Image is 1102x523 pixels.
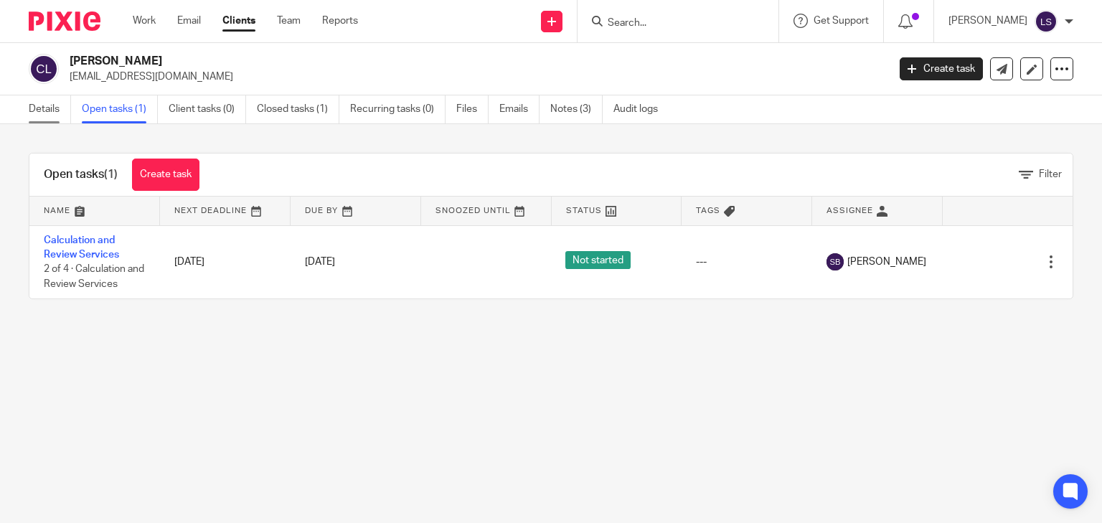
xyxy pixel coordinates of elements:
[350,95,446,123] a: Recurring tasks (0)
[322,14,358,28] a: Reports
[1039,169,1062,179] span: Filter
[70,54,717,69] h2: [PERSON_NAME]
[456,95,489,123] a: Files
[566,207,602,215] span: Status
[257,95,339,123] a: Closed tasks (1)
[550,95,603,123] a: Notes (3)
[29,11,100,31] img: Pixie
[606,17,735,30] input: Search
[613,95,669,123] a: Audit logs
[169,95,246,123] a: Client tasks (0)
[132,159,199,191] a: Create task
[696,207,720,215] span: Tags
[44,167,118,182] h1: Open tasks
[29,95,71,123] a: Details
[948,14,1027,28] p: [PERSON_NAME]
[29,54,59,84] img: svg%3E
[435,207,511,215] span: Snoozed Until
[696,255,798,269] div: ---
[499,95,540,123] a: Emails
[565,251,631,269] span: Not started
[814,16,869,26] span: Get Support
[70,70,878,84] p: [EMAIL_ADDRESS][DOMAIN_NAME]
[82,95,158,123] a: Open tasks (1)
[133,14,156,28] a: Work
[277,14,301,28] a: Team
[177,14,201,28] a: Email
[1035,10,1058,33] img: svg%3E
[104,169,118,180] span: (1)
[826,253,844,270] img: svg%3E
[847,255,926,269] span: [PERSON_NAME]
[305,257,335,267] span: [DATE]
[160,225,291,298] td: [DATE]
[44,264,144,289] span: 2 of 4 · Calculation and Review Services
[900,57,983,80] a: Create task
[222,14,255,28] a: Clients
[44,235,119,260] a: Calculation and Review Services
